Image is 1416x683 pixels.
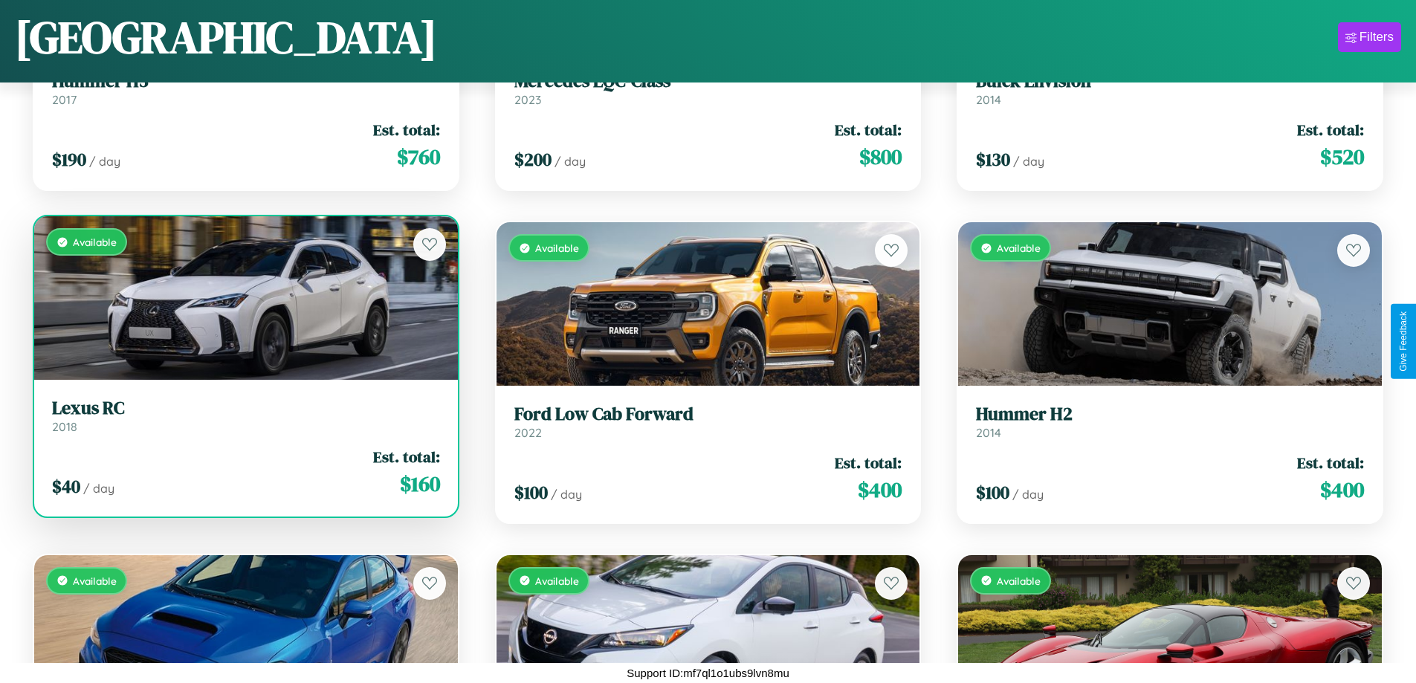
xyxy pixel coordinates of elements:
span: Available [535,242,579,254]
span: $ 160 [400,469,440,499]
h3: Hummer H2 [976,404,1364,425]
h1: [GEOGRAPHIC_DATA] [15,7,437,68]
span: 2014 [976,425,1001,440]
a: Buick Envision2014 [976,71,1364,107]
div: Filters [1360,30,1394,45]
span: Available [997,242,1041,254]
a: Lexus RC2018 [52,398,440,434]
span: / day [83,481,114,496]
span: $ 520 [1320,142,1364,172]
span: / day [89,154,120,169]
span: Available [73,574,117,587]
span: $ 100 [976,480,1009,505]
span: Est. total: [373,446,440,467]
a: Ford Low Cab Forward2022 [514,404,902,440]
a: Mercedes EQC-Class2023 [514,71,902,107]
span: $ 800 [859,142,902,172]
span: $ 760 [397,142,440,172]
h3: Ford Low Cab Forward [514,404,902,425]
span: $ 400 [858,475,902,505]
div: Give Feedback [1398,311,1409,372]
p: Support ID: mf7ql1o1ubs9lvn8mu [627,663,789,683]
span: 2023 [514,92,541,107]
a: Hummer H22014 [976,404,1364,440]
span: 2022 [514,425,542,440]
span: / day [551,487,582,502]
h3: Lexus RC [52,398,440,419]
span: 2017 [52,92,77,107]
span: $ 100 [514,480,548,505]
span: $ 400 [1320,475,1364,505]
span: $ 190 [52,147,86,172]
button: Filters [1338,22,1401,52]
span: / day [1013,154,1044,169]
span: / day [555,154,586,169]
span: $ 130 [976,147,1010,172]
a: Hummer H32017 [52,71,440,107]
span: 2014 [976,92,1001,107]
span: Available [73,236,117,248]
span: Available [997,574,1041,587]
span: Est. total: [835,119,902,140]
span: / day [1012,487,1044,502]
span: Available [535,574,579,587]
span: Est. total: [1297,452,1364,473]
span: 2018 [52,419,77,434]
span: $ 200 [514,147,552,172]
span: Est. total: [835,452,902,473]
span: Est. total: [373,119,440,140]
span: $ 40 [52,474,80,499]
span: Est. total: [1297,119,1364,140]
